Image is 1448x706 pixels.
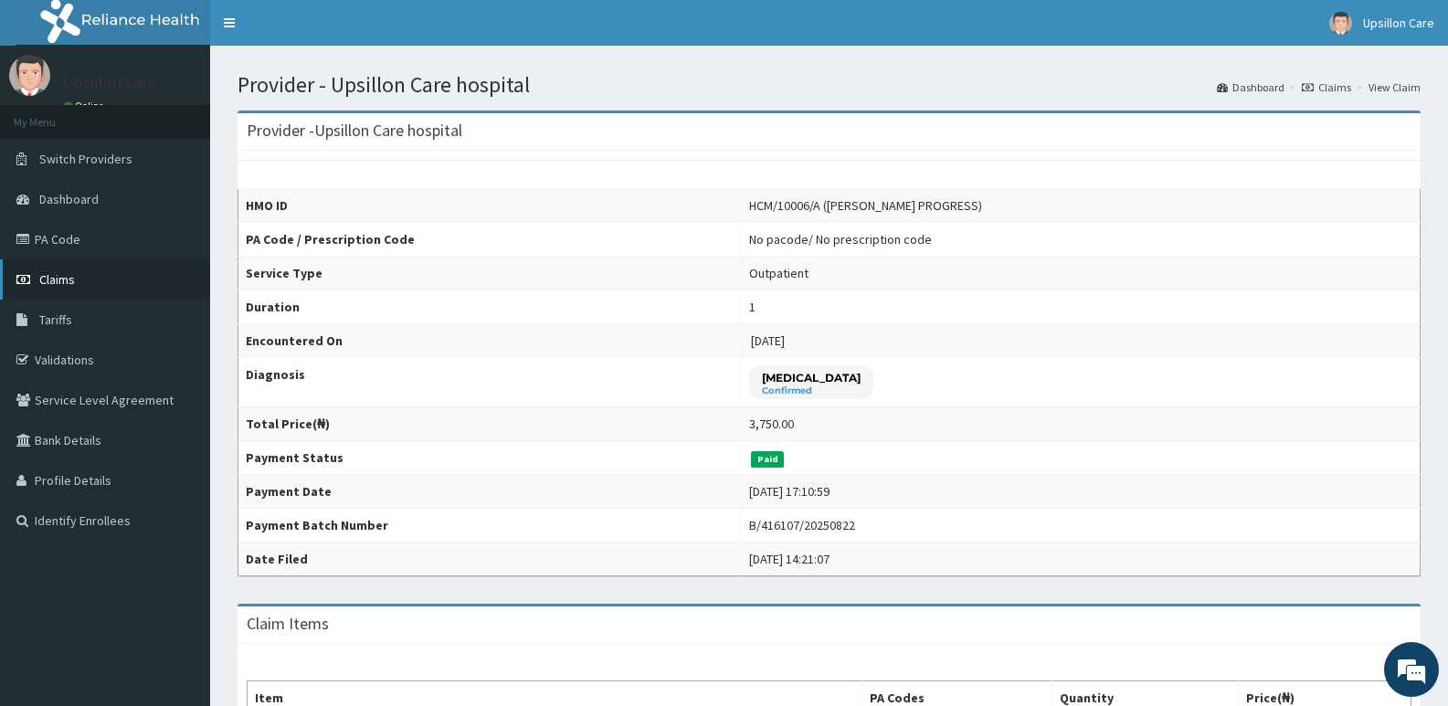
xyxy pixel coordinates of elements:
img: d_794563401_company_1708531726252_794563401 [34,91,74,137]
th: Duration [238,290,742,324]
th: Payment Date [238,475,742,509]
div: No pacode / No prescription code [749,230,932,248]
div: Minimize live chat window [300,9,344,53]
img: User Image [1329,12,1352,35]
div: 3,750.00 [749,415,794,433]
div: Outpatient [749,264,809,282]
p: Upsillon Care [64,74,157,90]
h3: Provider - Upsillon Care hospital [247,122,462,139]
span: Tariffs [39,311,72,328]
div: 1 [749,298,756,316]
span: Dashboard [39,191,99,207]
a: Dashboard [1217,79,1284,95]
span: Switch Providers [39,151,132,167]
th: PA Code / Prescription Code [238,223,742,257]
h3: Claim Items [247,616,329,632]
span: Claims [39,271,75,288]
th: Diagnosis [238,358,742,407]
span: [DATE] [751,332,785,349]
div: [DATE] 14:21:07 [749,550,830,568]
h1: Provider - Upsillon Care hospital [238,73,1421,97]
th: HMO ID [238,189,742,223]
div: [DATE] 17:10:59 [749,482,830,501]
span: Paid [751,451,784,468]
div: Chat with us now [95,102,307,126]
th: Service Type [238,257,742,290]
textarea: Type your message and hit 'Enter' [9,499,348,563]
th: Total Price(₦) [238,407,742,441]
th: Date Filed [238,543,742,576]
span: We're online! [106,230,252,415]
small: Confirmed [762,386,861,395]
th: Encountered On [238,324,742,358]
p: [MEDICAL_DATA] [762,370,861,385]
a: Online [64,100,108,112]
th: Payment Batch Number [238,509,742,543]
div: HCM/10006/A ([PERSON_NAME] PROGRESS) [749,196,982,215]
div: B/416107/20250822 [749,516,855,534]
img: User Image [9,55,50,96]
a: Claims [1302,79,1351,95]
span: Upsillon Care [1363,15,1434,31]
a: View Claim [1369,79,1421,95]
th: Payment Status [238,441,742,475]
